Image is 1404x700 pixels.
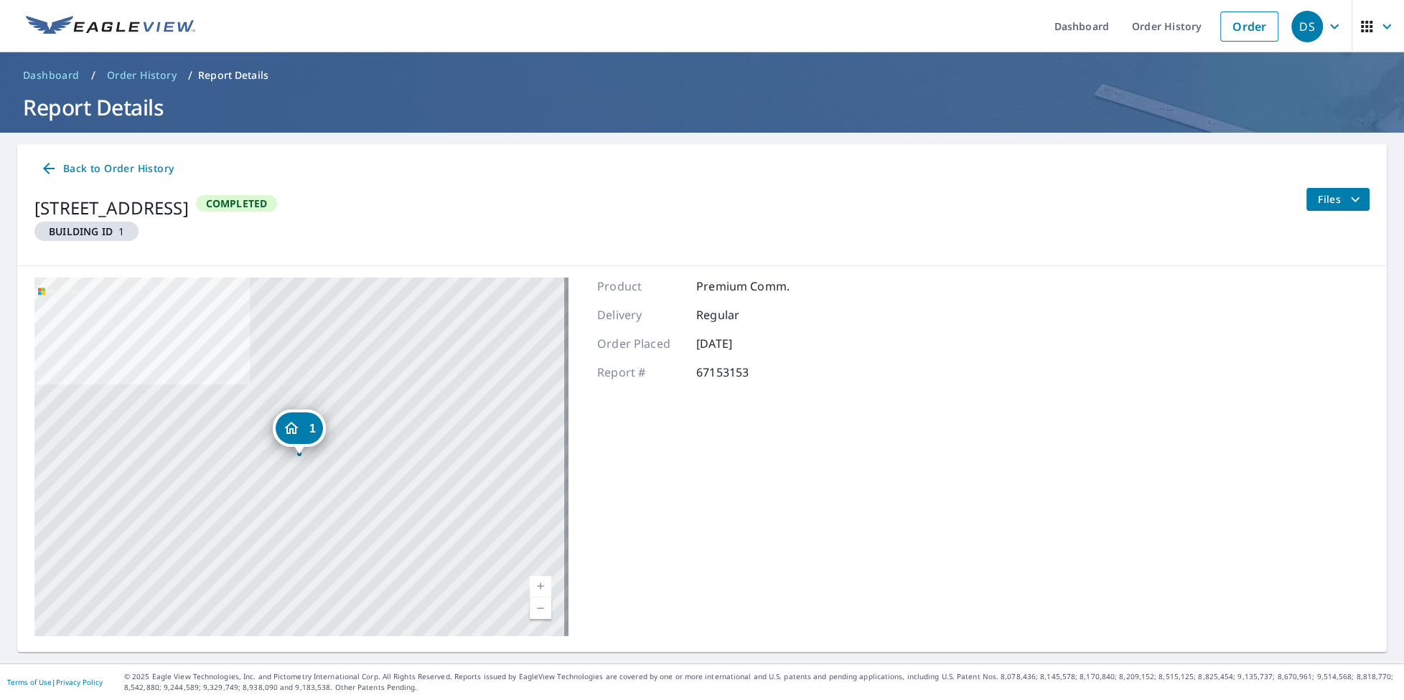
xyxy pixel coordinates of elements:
[1318,191,1364,208] span: Files
[56,677,103,687] a: Privacy Policy
[124,671,1397,693] p: © 2025 Eagle View Technologies, Inc. and Pictometry International Corp. All Rights Reserved. Repo...
[107,68,177,82] span: Order History
[530,597,551,619] a: Current Level 17, Zoom Out
[7,678,103,686] p: |
[188,67,192,84] li: /
[696,364,782,381] p: 67153153
[23,68,80,82] span: Dashboard
[309,423,316,434] span: 1
[597,306,683,323] p: Delivery
[17,93,1387,122] h1: Report Details
[17,64,85,87] a: Dashboard
[597,335,683,352] p: Order Placed
[597,364,683,381] p: Report #
[34,195,189,221] div: [STREET_ADDRESS]
[101,64,182,87] a: Order History
[696,335,782,352] p: [DATE]
[49,224,113,238] em: Building ID
[7,677,52,687] a: Terms of Use
[40,160,174,178] span: Back to Order History
[197,197,276,210] span: Completed
[530,576,551,597] a: Current Level 17, Zoom In
[273,410,326,454] div: Dropped pin, building 1, Residential property, 19 W High St Gettysburg, PA 17325
[696,278,790,295] p: Premium Comm.
[1291,11,1323,42] div: DS
[40,224,133,238] span: 1
[34,156,179,182] a: Back to Order History
[91,67,95,84] li: /
[198,68,268,82] p: Report Details
[1306,188,1370,211] button: filesDropdownBtn-67153153
[1220,11,1278,42] a: Order
[17,64,1387,87] nav: breadcrumb
[696,306,782,323] p: Regular
[26,16,195,37] img: EV Logo
[597,278,683,295] p: Product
